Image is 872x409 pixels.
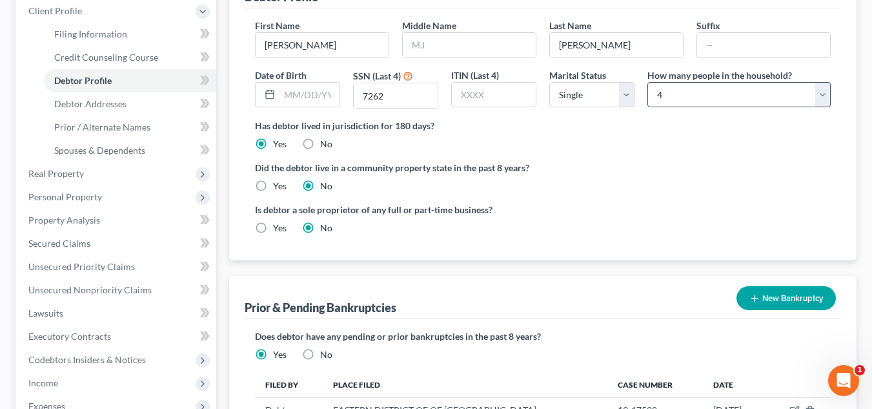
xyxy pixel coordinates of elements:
[54,145,145,156] span: Spouses & Dependents
[273,138,287,151] label: Yes
[320,180,332,193] label: No
[44,46,216,69] a: Credit Counseling Course
[320,138,332,151] label: No
[549,68,606,82] label: Marital Status
[28,377,58,388] span: Income
[54,28,127,39] span: Filing Information
[255,372,323,397] th: Filed By
[255,68,307,82] label: Date of Birth
[607,372,703,397] th: Case Number
[855,365,865,375] span: 1
[697,33,830,58] input: --
[320,348,332,361] label: No
[28,238,90,249] span: Secured Claims
[255,119,831,132] label: Has debtor lived in jurisdiction for 180 days?
[18,278,216,302] a: Unsecured Nonpriority Claims
[550,33,683,58] input: --
[273,348,287,361] label: Yes
[320,222,332,235] label: No
[28,215,100,225] span: Property Analysis
[696,19,720,32] label: Suffix
[549,19,591,32] label: Last Name
[245,300,396,315] div: Prior & Pending Bankruptcies
[28,331,111,342] span: Executory Contracts
[28,168,84,179] span: Real Property
[402,19,456,32] label: Middle Name
[736,286,836,310] button: New Bankruptcy
[452,83,536,107] input: XXXX
[28,191,102,202] span: Personal Property
[18,325,216,348] a: Executory Contracts
[44,139,216,162] a: Spouses & Dependents
[28,308,63,319] span: Lawsuits
[353,69,401,83] label: SSN (Last 4)
[44,69,216,92] a: Debtor Profile
[18,255,216,278] a: Unsecured Priority Claims
[28,5,82,16] span: Client Profile
[54,75,112,86] span: Debtor Profile
[44,23,216,46] a: Filing Information
[451,68,499,82] label: ITIN (Last 4)
[18,302,216,325] a: Lawsuits
[28,354,146,365] span: Codebtors Insiders & Notices
[255,330,831,343] label: Does debtor have any pending or prior bankruptcies in the past 8 years?
[403,33,536,58] input: M.I
[54,98,127,109] span: Debtor Addresses
[255,19,299,32] label: First Name
[703,372,765,397] th: Date
[54,52,158,63] span: Credit Counseling Course
[279,83,340,107] input: MM/DD/YYYY
[354,83,438,108] input: XXXX
[28,284,152,295] span: Unsecured Nonpriority Claims
[54,121,150,132] span: Prior / Alternate Names
[256,33,389,58] input: --
[273,222,287,235] label: Yes
[273,180,287,193] label: Yes
[44,116,216,139] a: Prior / Alternate Names
[255,203,536,216] label: Is debtor a sole proprietor of any full or part-time business?
[44,92,216,116] a: Debtor Addresses
[18,232,216,255] a: Secured Claims
[647,68,792,82] label: How many people in the household?
[28,261,135,272] span: Unsecured Priority Claims
[828,365,859,396] iframe: Intercom live chat
[18,209,216,232] a: Property Analysis
[323,372,607,397] th: Place Filed
[255,161,831,174] label: Did the debtor live in a community property state in the past 8 years?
